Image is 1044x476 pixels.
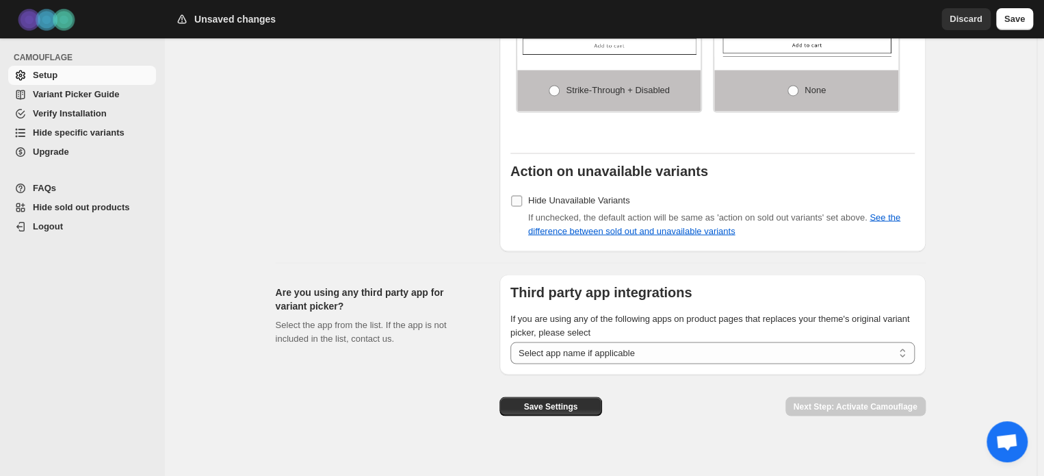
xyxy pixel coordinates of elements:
span: If you are using any of the following apps on product pages that replaces your theme's original v... [510,313,910,337]
a: FAQs [8,179,156,198]
span: Strike-through + Disabled [566,85,669,95]
b: Action on unavailable variants [510,164,708,179]
b: Third party app integrations [510,284,692,299]
span: Upgrade [33,147,69,157]
span: FAQs [33,183,56,193]
button: Save [996,8,1033,30]
span: Logout [33,221,63,231]
span: Save [1004,12,1025,26]
a: Hide specific variants [8,123,156,142]
a: Verify Installation [8,104,156,123]
a: Variant Picker Guide [8,85,156,104]
h2: Are you using any third party app for variant picker? [276,285,478,312]
a: Hide sold out products [8,198,156,217]
span: Hide specific variants [33,127,125,138]
span: Hide Unavailable Variants [528,195,630,205]
span: Variant Picker Guide [33,89,119,99]
span: Save Settings [523,401,577,412]
span: Verify Installation [33,108,107,118]
span: Discard [950,12,982,26]
span: None [805,85,826,95]
a: Logout [8,217,156,236]
button: Discard [941,8,991,30]
div: Open chat [987,421,1028,462]
a: Upgrade [8,142,156,162]
span: CAMOUFLAGE [14,52,157,63]
button: Save Settings [499,397,602,416]
span: Select the app from the list. If the app is not included in the list, contact us. [276,319,447,343]
span: Hide sold out products [33,202,130,212]
h2: Unsaved changes [194,12,276,26]
span: If unchecked, the default action will be same as 'action on sold out variants' set above. [528,212,900,236]
a: Setup [8,66,156,85]
span: Setup [33,70,57,80]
